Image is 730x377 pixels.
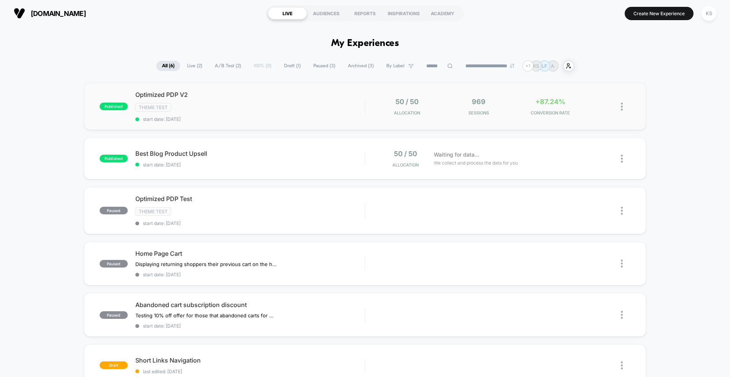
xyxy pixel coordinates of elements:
[135,103,171,112] span: Theme Test
[510,63,514,68] img: end
[135,220,365,226] span: start date: [DATE]
[100,155,128,162] span: published
[135,162,365,168] span: start date: [DATE]
[395,98,419,106] span: 50 / 50
[135,272,365,277] span: start date: [DATE]
[516,110,584,116] span: CONVERSION RATE
[342,61,379,71] span: Archived ( 3 )
[278,61,306,71] span: Draft ( 1 )
[701,6,716,21] div: KS
[331,38,399,49] h1: My Experiences
[100,207,128,214] span: paused
[135,207,171,216] span: Theme Test
[535,98,565,106] span: +87.24%
[423,7,462,19] div: ACADEMY
[392,162,419,168] span: Allocation
[621,311,623,319] img: close
[14,8,25,19] img: Visually logo
[100,260,128,268] span: paused
[135,195,365,203] span: Optimized PDP Test
[386,63,405,69] span: By Label
[209,61,247,71] span: A/B Test ( 2 )
[394,110,420,116] span: Allocation
[621,260,623,268] img: close
[434,150,479,159] span: Waiting for data...
[135,356,365,364] span: Short Links Navigation
[156,61,180,71] span: All ( 6 )
[100,311,128,319] span: paused
[394,150,417,158] span: 50 / 50
[135,261,276,267] span: Displaying returning shoppers their previous cart on the home page
[100,103,128,110] span: published
[135,312,276,318] span: Testing 10% off offer for those that abandoned carts for melts subscription.
[522,60,533,71] div: + 1
[308,61,341,71] span: Paused ( 3 )
[533,63,539,69] p: KS
[100,361,128,369] span: draft
[621,103,623,111] img: close
[621,155,623,163] img: close
[135,301,365,309] span: Abandoned cart subscription discount
[135,116,365,122] span: start date: [DATE]
[472,98,486,106] span: 969
[621,207,623,215] img: close
[181,61,208,71] span: Live ( 2 )
[621,361,623,369] img: close
[307,7,346,19] div: AUDIENCES
[625,7,693,20] button: Create New Experience
[434,159,518,166] span: We collect and process the data for you
[135,150,365,157] span: Best Blog Product Upsell
[135,369,365,374] span: last edited: [DATE]
[135,323,365,329] span: start date: [DATE]
[346,7,384,19] div: REPORTS
[445,110,513,116] span: Sessions
[384,7,423,19] div: INSPIRATIONS
[699,6,719,21] button: KS
[542,63,547,69] p: LF
[31,10,86,17] span: [DOMAIN_NAME]
[11,7,88,19] button: [DOMAIN_NAME]
[135,250,365,257] span: Home Page Cart
[135,91,365,98] span: Optimized PDP V2
[268,7,307,19] div: LIVE
[551,63,555,69] p: A.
